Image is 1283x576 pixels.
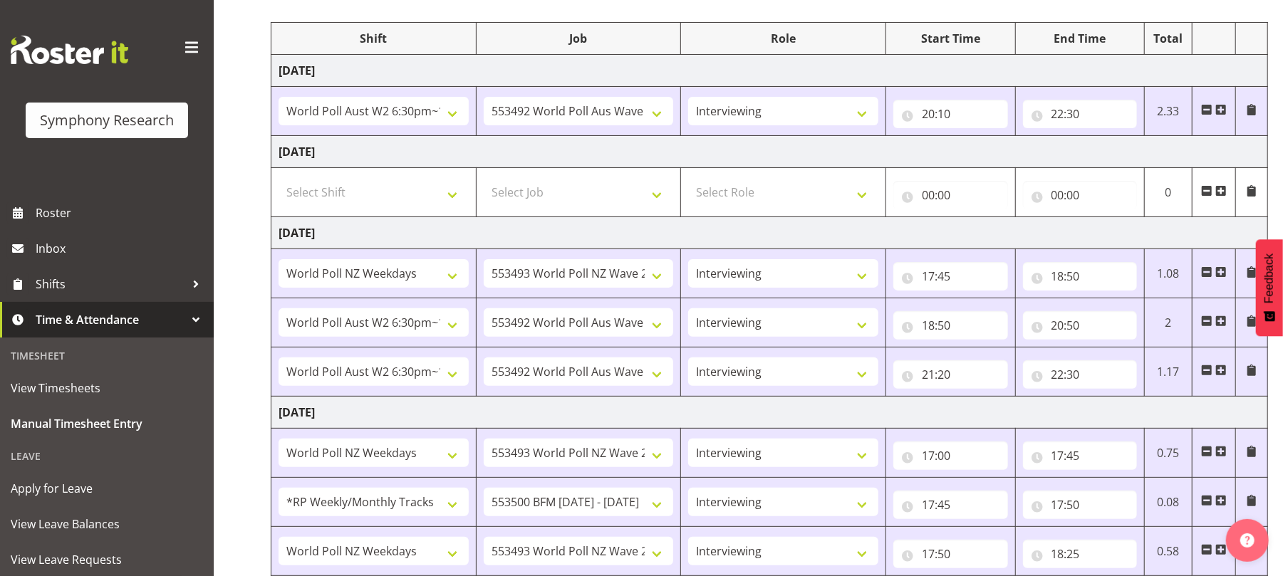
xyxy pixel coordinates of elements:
div: Timesheet [4,341,210,370]
td: 2 [1145,298,1193,347]
span: View Timesheets [11,377,203,399]
button: Feedback - Show survey [1256,239,1283,336]
a: View Timesheets [4,370,210,406]
td: 2.33 [1145,87,1193,136]
a: Manual Timesheet Entry [4,406,210,441]
span: Roster [36,202,207,224]
input: Click to select... [1023,360,1138,389]
td: 1.17 [1145,347,1193,397]
input: Click to select... [893,181,1008,209]
td: 0.08 [1145,478,1193,527]
div: End Time [1023,30,1138,47]
td: [DATE] [271,217,1268,249]
div: Total [1152,30,1185,47]
span: Apply for Leave [11,478,203,499]
input: Click to select... [1023,181,1138,209]
input: Click to select... [893,441,1008,470]
td: [DATE] [271,397,1268,429]
input: Click to select... [893,100,1008,128]
td: [DATE] [271,55,1268,87]
a: Apply for Leave [4,471,210,506]
input: Click to select... [1023,441,1138,470]
div: Shift [279,30,469,47]
span: Feedback [1263,253,1276,303]
input: Click to select... [1023,311,1138,340]
input: Click to select... [893,540,1008,568]
span: View Leave Balances [11,513,203,535]
input: Click to select... [1023,491,1138,519]
input: Click to select... [893,360,1008,389]
a: View Leave Balances [4,506,210,542]
span: Time & Attendance [36,309,185,330]
div: Symphony Research [40,110,174,131]
div: Role [688,30,878,47]
input: Click to select... [893,311,1008,340]
span: Inbox [36,238,207,259]
td: 1.08 [1145,249,1193,298]
td: 0.58 [1145,527,1193,576]
img: Rosterit website logo [11,36,128,64]
input: Click to select... [1023,540,1138,568]
span: Manual Timesheet Entry [11,413,203,434]
div: Leave [4,441,210,471]
img: help-xxl-2.png [1240,533,1255,548]
input: Click to select... [1023,262,1138,290]
span: Shifts [36,273,185,295]
td: [DATE] [271,136,1268,168]
input: Click to select... [893,491,1008,519]
td: 0.75 [1145,429,1193,478]
div: Start Time [893,30,1008,47]
input: Click to select... [1023,100,1138,128]
input: Click to select... [893,262,1008,290]
div: Job [484,30,674,47]
span: View Leave Requests [11,549,203,570]
td: 0 [1145,168,1193,217]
